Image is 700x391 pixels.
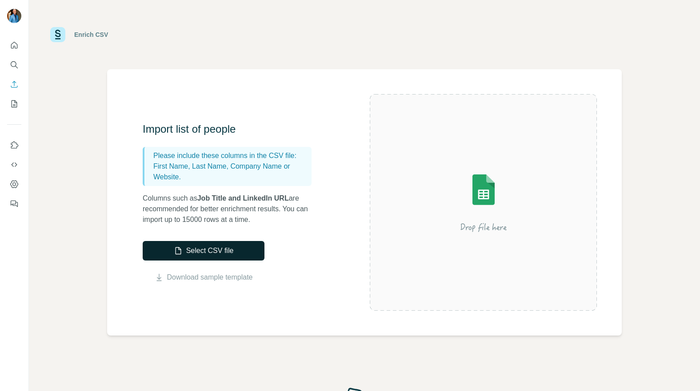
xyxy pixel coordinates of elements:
button: Quick start [7,37,21,53]
a: Download sample template [167,272,253,283]
h3: Import list of people [143,122,320,136]
button: Search [7,57,21,73]
button: Download sample template [143,272,264,283]
button: Enrich CSV [7,76,21,92]
span: Job Title and LinkedIn URL [197,194,289,202]
button: Use Surfe on LinkedIn [7,137,21,153]
p: First Name, Last Name, Company Name or Website. [153,161,308,182]
button: Select CSV file [143,241,264,261]
button: Feedback [7,196,21,212]
img: Surfe Logo [50,27,65,42]
button: Dashboard [7,176,21,192]
p: Columns such as are recommended for better enrichment results. You can import up to 15000 rows at... [143,193,320,225]
div: Enrich CSV [74,30,108,39]
button: Use Surfe API [7,157,21,173]
img: Surfe Illustration - Drop file here or select below [404,149,564,256]
p: Please include these columns in the CSV file: [153,150,308,161]
button: My lists [7,96,21,112]
img: Avatar [7,9,21,23]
